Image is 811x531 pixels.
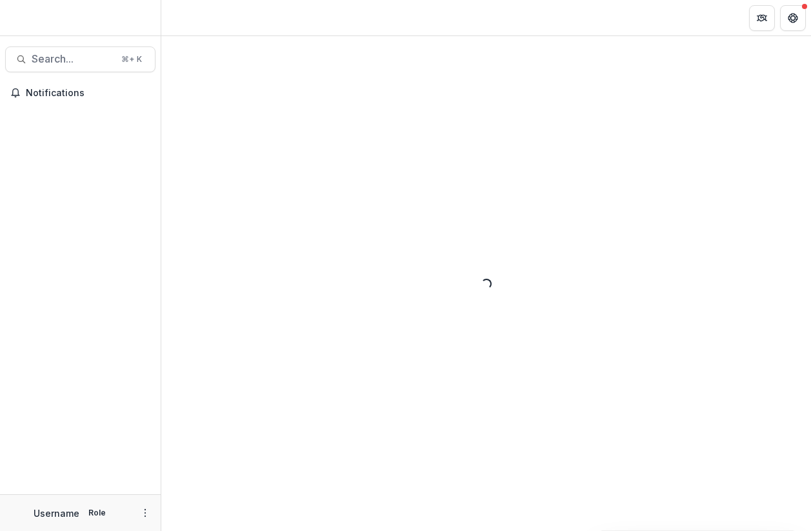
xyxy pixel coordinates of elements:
p: Role [85,507,110,519]
button: Notifications [5,83,155,103]
button: Get Help [780,5,806,31]
span: Notifications [26,88,150,99]
span: Search... [32,53,114,65]
button: Search... [5,46,155,72]
button: Partners [749,5,775,31]
p: Username [34,506,79,520]
div: ⌘ + K [119,52,145,66]
button: More [137,505,153,521]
